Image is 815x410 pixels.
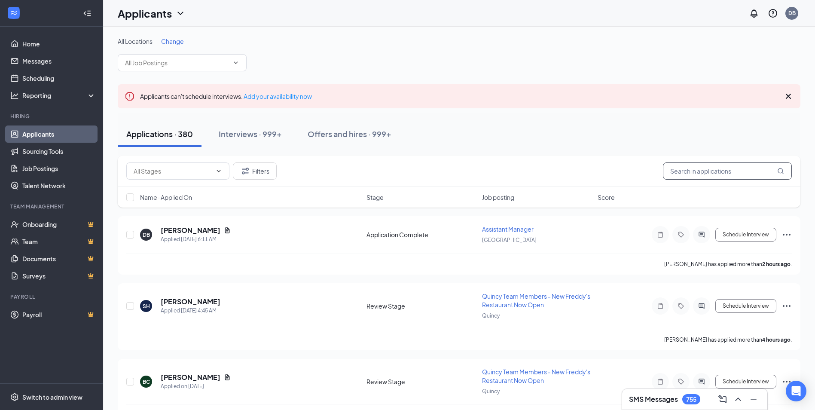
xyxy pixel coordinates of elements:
[244,92,312,100] a: Add your availability now
[655,231,665,238] svg: Note
[686,396,696,403] div: 755
[768,8,778,18] svg: QuestionInfo
[786,381,806,401] div: Open Intercom Messenger
[788,9,796,17] div: DB
[22,216,96,233] a: OnboardingCrown
[366,193,384,202] span: Stage
[22,52,96,70] a: Messages
[224,227,231,234] svg: Document
[676,303,686,309] svg: Tag
[22,233,96,250] a: TeamCrown
[482,193,514,202] span: Job posting
[22,91,96,100] div: Reporting
[83,9,92,18] svg: Collapse
[140,193,192,202] span: Name · Applied On
[731,392,745,406] button: ChevronUp
[219,129,282,139] div: Interviews · 999+
[143,231,150,239] div: DB
[118,37,153,45] span: All Locations
[664,336,792,343] p: [PERSON_NAME] has applied more than .
[22,177,96,194] a: Talent Network
[126,129,193,139] div: Applications · 380
[748,394,759,404] svg: Minimize
[22,306,96,323] a: PayrollCrown
[777,168,784,174] svg: MagnifyingGlass
[161,373,220,382] h5: [PERSON_NAME]
[224,374,231,381] svg: Document
[696,303,707,309] svg: ActiveChat
[308,129,391,139] div: Offers and hires · 999+
[10,203,94,210] div: Team Management
[366,230,477,239] div: Application Complete
[161,37,184,45] span: Change
[676,378,686,385] svg: Tag
[781,229,792,240] svg: Ellipses
[22,125,96,143] a: Applicants
[482,225,534,233] span: Assistant Manager
[655,303,665,309] svg: Note
[482,312,500,319] span: Quincy
[696,231,707,238] svg: ActiveChat
[366,302,477,310] div: Review Stage
[482,237,537,243] span: [GEOGRAPHIC_DATA]
[22,393,82,401] div: Switch to admin view
[663,162,792,180] input: Search in applications
[10,113,94,120] div: Hiring
[175,8,186,18] svg: ChevronDown
[629,395,678,404] h3: SMS Messages
[161,306,220,315] div: Applied [DATE] 4:45 AM
[161,226,220,235] h5: [PERSON_NAME]
[143,378,150,386] div: BC
[10,393,19,401] svg: Settings
[125,91,135,101] svg: Error
[664,260,792,268] p: [PERSON_NAME] has applied more than .
[10,293,94,300] div: Payroll
[22,250,96,267] a: DocumentsCrown
[118,6,172,21] h1: Applicants
[715,299,776,313] button: Schedule Interview
[22,267,96,285] a: SurveysCrown
[22,143,96,160] a: Sourcing Tools
[716,392,730,406] button: ComposeMessage
[232,59,239,66] svg: ChevronDown
[733,394,743,404] svg: ChevronUp
[696,378,707,385] svg: ActiveChat
[781,376,792,387] svg: Ellipses
[10,91,19,100] svg: Analysis
[161,235,231,244] div: Applied [DATE] 6:11 AM
[717,394,728,404] svg: ComposeMessage
[715,228,776,242] button: Schedule Interview
[22,35,96,52] a: Home
[125,58,229,67] input: All Job Postings
[161,382,231,391] div: Applied on [DATE]
[161,297,220,306] h5: [PERSON_NAME]
[22,160,96,177] a: Job Postings
[655,378,665,385] svg: Note
[240,166,250,176] svg: Filter
[366,377,477,386] div: Review Stage
[482,368,590,384] span: Quincy Team Members - New Freddy's Restaurant Now Open
[143,303,150,310] div: SH
[233,162,277,180] button: Filter Filters
[783,91,794,101] svg: Cross
[482,388,500,395] span: Quincy
[747,392,760,406] button: Minimize
[762,337,791,343] b: 4 hours ago
[215,168,222,174] svg: ChevronDown
[9,9,18,17] svg: WorkstreamLogo
[781,301,792,311] svg: Ellipses
[598,193,615,202] span: Score
[140,92,312,100] span: Applicants can't schedule interviews.
[482,292,590,309] span: Quincy Team Members - New Freddy's Restaurant Now Open
[749,8,759,18] svg: Notifications
[676,231,686,238] svg: Tag
[134,166,212,176] input: All Stages
[715,375,776,389] button: Schedule Interview
[762,261,791,267] b: 2 hours ago
[22,70,96,87] a: Scheduling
